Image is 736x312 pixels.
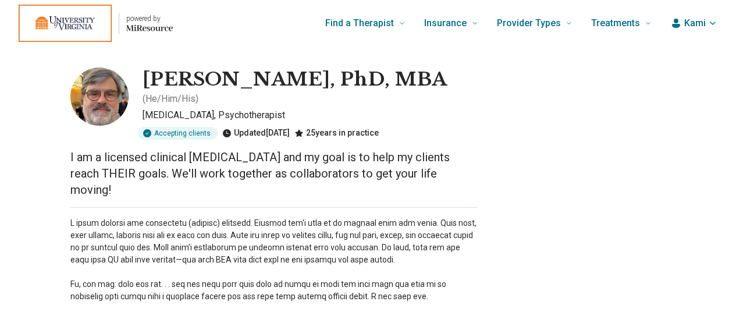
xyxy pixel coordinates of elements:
p: [MEDICAL_DATA], Psychotherapist [143,108,478,122]
p: ( He/Him/His ) [143,92,198,106]
p: powered by [126,14,173,23]
div: 25 years in practice [294,127,379,140]
span: Provider Types [497,15,561,31]
a: Home page [19,5,173,42]
span: Insurance [424,15,467,31]
div: Updated [DATE] [222,127,290,140]
div: Accepting clients [138,127,218,140]
span: Kami [684,16,706,30]
button: Kami [670,16,717,30]
span: Find a Therapist [325,15,394,31]
span: Treatments [591,15,640,31]
h1: [PERSON_NAME], PhD, MBA [143,68,447,92]
p: I am a licensed clinical [MEDICAL_DATA] and my goal is to help my clients reach THEIR goals. We'l... [70,149,478,198]
img: Michael Grant, PhD, MBA, Psychologist [70,68,129,126]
